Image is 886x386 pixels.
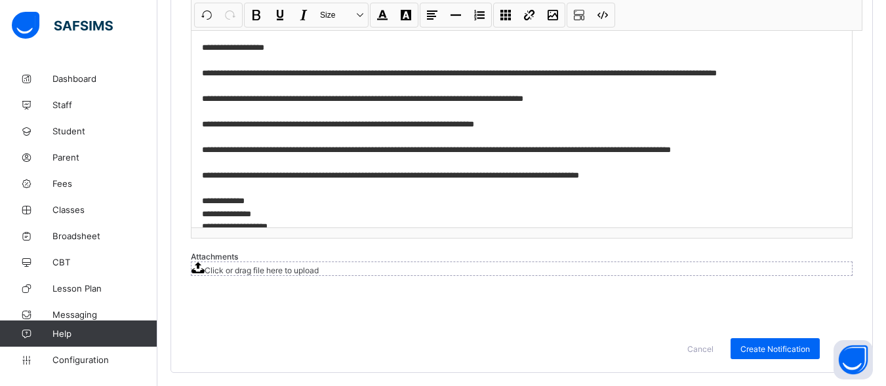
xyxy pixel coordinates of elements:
button: Link [518,4,540,26]
button: Underline [269,4,291,26]
button: List [468,4,491,26]
span: Dashboard [52,73,157,84]
span: Create Notification [740,344,810,354]
button: Size [316,4,367,26]
span: Fees [52,178,157,189]
span: Parent [52,152,157,163]
span: Lesson Plan [52,283,157,294]
span: Broadsheet [52,231,157,241]
span: Staff [52,100,157,110]
button: Redo [219,4,241,26]
span: Student [52,126,157,136]
button: Bold [245,4,268,26]
button: Table [494,4,517,26]
button: Open asap [834,340,873,379]
button: Font Color [371,4,393,26]
span: Help [52,328,157,339]
span: Messaging [52,309,157,320]
button: Image [542,4,564,26]
button: Highlight Color [395,4,417,26]
span: Attachments [191,252,238,261]
span: Cancel [687,344,714,354]
span: Click or drag file here to upload [191,261,853,276]
button: Show blocks [568,4,590,26]
span: CBT [52,257,157,267]
button: Code view [592,4,614,26]
img: safsims [12,12,113,39]
button: Undo [195,4,218,26]
span: Classes [52,204,157,215]
span: Click or drag file here to upload [205,265,319,275]
button: Horizontal line [445,4,467,26]
span: Configuration [52,355,157,365]
button: Italic [292,4,315,26]
button: Align [421,4,443,26]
